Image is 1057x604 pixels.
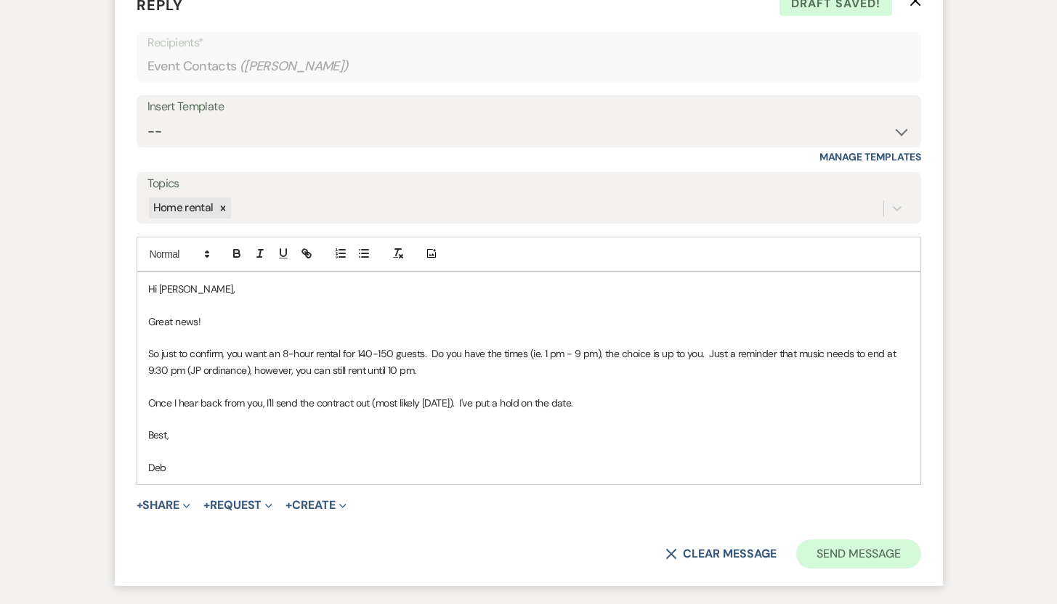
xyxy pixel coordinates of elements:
[147,97,910,118] div: Insert Template
[203,499,272,511] button: Request
[147,52,910,81] div: Event Contacts
[285,499,346,511] button: Create
[147,174,910,195] label: Topics
[203,499,210,511] span: +
[819,150,921,163] a: Manage Templates
[285,499,292,511] span: +
[137,499,191,511] button: Share
[148,427,910,443] p: Best,
[137,499,143,511] span: +
[149,197,216,219] div: Home rental
[148,314,910,330] p: Great news!
[148,281,910,297] p: Hi [PERSON_NAME],
[240,57,349,76] span: ( [PERSON_NAME] )
[148,346,910,378] p: So just to confirm, you want an 8-hour rental for 140-150 guests. Do you have the times (ie. 1 pm...
[148,460,910,476] p: Deb
[796,539,920,568] button: Send Message
[148,395,910,411] p: Once I hear back from you, I'll send the contract out (most likely [DATE]). I've put a hold on th...
[147,33,910,52] p: Recipients*
[665,548,776,560] button: Clear message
